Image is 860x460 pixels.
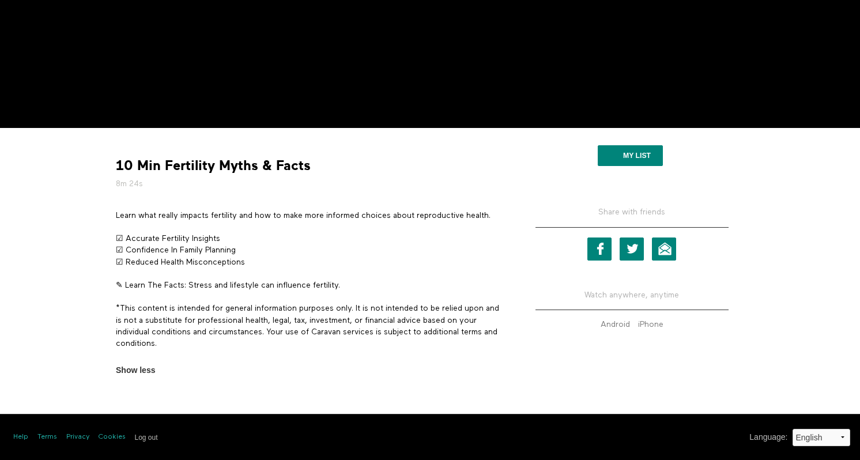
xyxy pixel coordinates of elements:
[116,233,502,268] p: ☑ Accurate Fertility Insights ☑ Confidence In Family Planning ☑ Reduced Health Misconceptions
[116,210,502,221] p: Learn what really impacts fertility and how to make more informed choices about reproductive health.
[116,178,502,190] h5: 8m 24s
[99,432,126,442] a: Cookies
[635,321,666,329] a: iPhone
[535,206,729,227] h5: Share with friends
[587,237,612,261] a: Facebook
[638,321,663,329] strong: iPhone
[601,321,630,329] strong: Android
[535,281,729,310] h5: Watch anywhere, anytime
[116,303,502,349] p: *This content is intended for general information purposes only. It is not intended to be relied ...
[13,432,28,442] a: Help
[116,364,155,376] span: Show less
[135,433,158,442] input: Log out
[598,321,633,329] a: Android
[37,432,57,442] a: Terms
[749,431,787,443] label: Language :
[116,280,502,291] p: ✎ Learn The Facts: Stress and lifestyle can influence fertility.
[620,237,644,261] a: Twitter
[598,145,663,166] button: My list
[116,157,311,175] strong: 10 Min Fertility Myths & Facts
[652,237,676,261] a: Email
[66,432,89,442] a: Privacy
